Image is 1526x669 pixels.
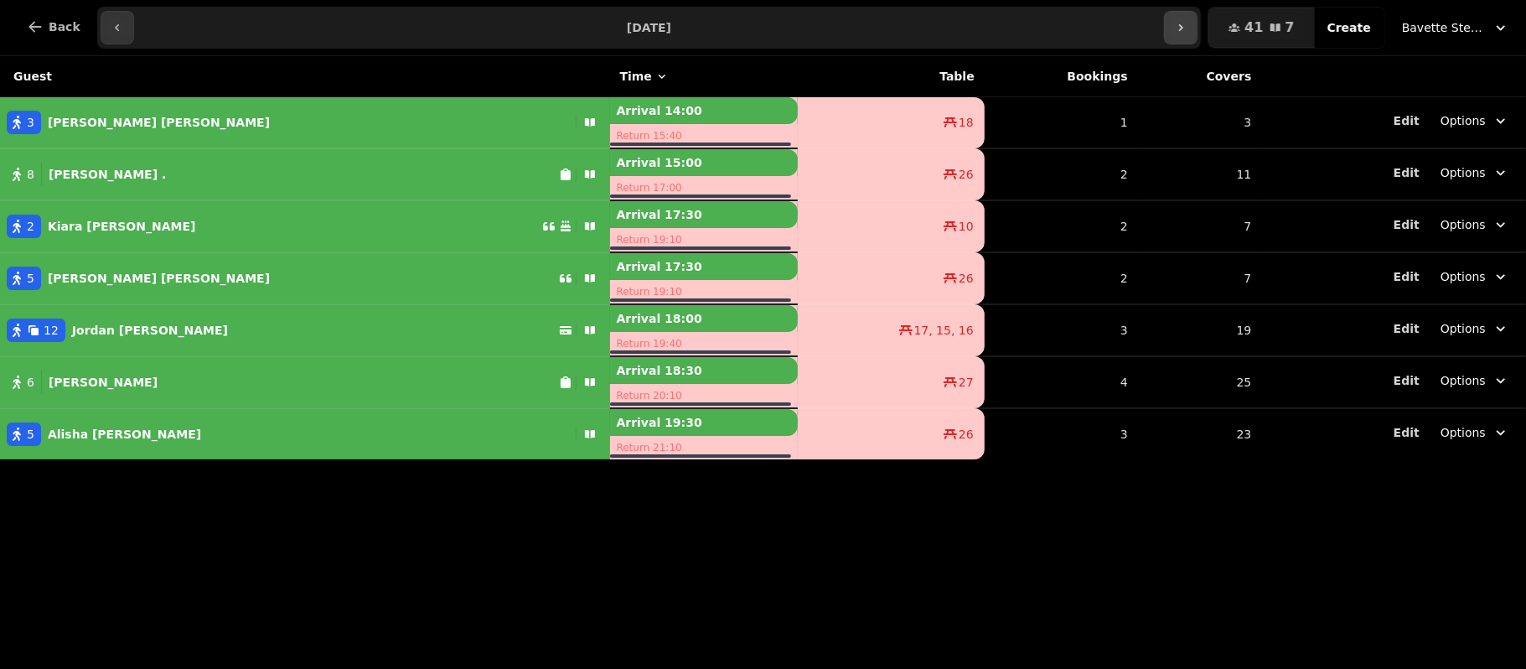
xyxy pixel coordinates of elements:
button: Options [1430,366,1519,396]
span: 27 [959,374,974,391]
p: Return 19:10 [610,280,799,303]
p: Alisha [PERSON_NAME] [48,426,201,443]
td: 7 [1138,200,1262,252]
span: 6 [27,374,34,391]
span: Options [1441,372,1486,389]
span: 3 [27,114,34,131]
button: Time [620,68,669,85]
span: Options [1441,424,1486,441]
span: 26 [959,270,974,287]
span: Edit [1394,219,1420,231]
span: Edit [1394,271,1420,283]
p: Return 21:10 [610,436,799,459]
td: 2 [985,252,1138,304]
p: Arrival 19:30 [610,409,799,436]
p: [PERSON_NAME] [49,374,158,391]
p: Arrival 14:00 [610,97,799,124]
span: 12 [44,322,59,339]
span: 2 [27,218,34,235]
td: 3 [985,304,1138,356]
span: 26 [959,426,974,443]
td: 1 [985,97,1138,149]
th: Bookings [985,56,1138,97]
p: Arrival 18:30 [610,357,799,384]
span: Time [620,68,652,85]
td: 3 [1138,97,1262,149]
th: Table [798,56,985,97]
button: Edit [1394,164,1420,181]
button: Options [1430,262,1519,292]
button: Bavette Steakhouse - [PERSON_NAME] [1392,13,1519,43]
span: Edit [1394,427,1420,438]
button: Create [1314,8,1384,48]
span: Back [49,21,80,33]
th: Covers [1138,56,1262,97]
td: 23 [1138,408,1262,459]
span: 5 [27,270,34,287]
p: Arrival 18:00 [610,305,799,332]
td: 4 [985,356,1138,408]
span: Options [1441,268,1486,285]
button: 417 [1208,8,1314,48]
span: Create [1327,22,1371,34]
p: Return 20:10 [610,384,799,407]
span: Options [1441,164,1486,181]
p: [PERSON_NAME] [PERSON_NAME] [48,114,270,131]
span: 41 [1244,21,1263,34]
td: 7 [1138,252,1262,304]
button: Options [1430,106,1519,136]
p: Jordan [PERSON_NAME] [72,322,228,339]
button: Edit [1394,424,1420,441]
td: 19 [1138,304,1262,356]
p: Arrival 15:00 [610,149,799,176]
span: 7 [1285,21,1295,34]
button: Edit [1394,320,1420,337]
p: [PERSON_NAME] [PERSON_NAME] [48,270,270,287]
button: Options [1430,210,1519,240]
span: Bavette Steakhouse - [PERSON_NAME] [1402,19,1486,36]
span: Options [1441,112,1486,129]
td: 2 [985,200,1138,252]
span: 10 [959,218,974,235]
button: Back [13,7,94,47]
button: Edit [1394,372,1420,389]
span: Options [1441,216,1486,233]
td: 25 [1138,356,1262,408]
button: Edit [1394,216,1420,233]
p: [PERSON_NAME] . [49,166,166,183]
p: Return 19:40 [610,332,799,355]
p: Kiara [PERSON_NAME] [48,218,195,235]
span: 17, 15, 16 [914,322,974,339]
span: 26 [959,166,974,183]
p: Return 15:40 [610,124,799,148]
p: Return 19:10 [610,228,799,252]
td: 2 [985,148,1138,200]
button: Options [1430,314,1519,344]
span: 18 [959,114,974,131]
td: 3 [985,408,1138,459]
button: Edit [1394,112,1420,129]
td: 11 [1138,148,1262,200]
p: Arrival 17:30 [610,253,799,280]
p: Return 17:00 [610,176,799,200]
span: 8 [27,166,34,183]
p: Arrival 17:30 [610,201,799,228]
button: Edit [1394,268,1420,285]
span: Edit [1394,375,1420,386]
span: Options [1441,320,1486,337]
button: Options [1430,417,1519,448]
button: Options [1430,158,1519,188]
span: 5 [27,426,34,443]
span: Edit [1394,167,1420,179]
span: Edit [1394,115,1420,127]
span: Edit [1394,323,1420,334]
